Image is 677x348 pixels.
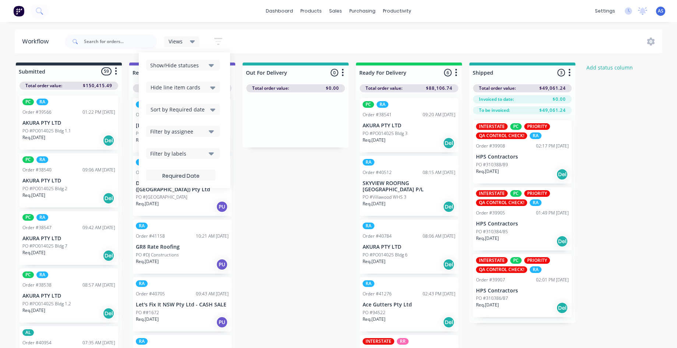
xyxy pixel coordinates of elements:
div: Order #41276 [363,291,392,297]
p: Req. [DATE] [22,249,45,256]
div: RA [363,223,374,229]
div: 09:43 AM [DATE] [196,291,229,297]
div: RAOrder #4115810:21 AM [DATE]GR8 Rate RoofingPO #DJ ConstructionsReq.[DATE]PU [133,220,232,274]
div: INTERSTATEPCPRIORITYQA CONTROL CHECK!RAOrder #3990501:49 PM [DATE]HPS ContractorsPO #310384/85Req... [473,187,572,251]
div: Filter by labels [150,150,206,157]
p: Req. [DATE] [136,200,159,207]
p: Req. [DATE] [363,200,385,207]
button: Add status column [583,63,637,72]
span: Total order value: [366,85,402,92]
div: Del [103,135,114,146]
span: $0.00 [553,96,566,103]
div: products [297,6,325,17]
div: PCRAOrder #3854709:42 AM [DATE]AKURA PTY LTDPO #PO014025 Bldg 7Req.[DATE]Del [20,211,118,265]
span: Total order value: [25,82,62,89]
p: AKURA PTY LTD [363,122,455,129]
div: 09:06 AM [DATE] [82,167,115,173]
div: 10:21 AM [DATE] [196,233,229,239]
div: 01:22 PM [DATE] [82,109,115,116]
div: Del [103,308,114,319]
div: Order #38541 [363,111,392,118]
p: PO ##1672 [136,309,159,316]
div: sales [325,6,346,17]
div: Order #40016 [136,111,165,118]
input: Required Date [147,169,215,183]
div: AL [22,329,34,336]
p: Req. [DATE] [363,137,385,143]
div: RA [36,271,48,278]
div: RAOrder #4078408:06 AM [DATE]AKURA PTY LTDPO #PO014025 Bldg 6Req.[DATE]Del [360,220,458,274]
div: Del [556,168,568,180]
div: RAOrder #4127602:43 PM [DATE]Ace Gutters Pty LtdPO #94522Req.[DATE]Del [360,277,458,331]
div: RA [136,159,148,166]
div: Order #39907 [476,277,505,283]
p: GR8 Rate Roofing [136,244,229,250]
div: INTERSTATEPCPRIORITYQA CONTROL CHECK!RAOrder #3990702:01 PM [DATE]HPS ContractorsPO #310386/87Req... [473,254,572,317]
span: Total order value: [479,85,516,92]
div: 08:06 AM [DATE] [423,233,455,239]
div: 09:20 AM [DATE] [423,111,455,118]
div: PCRAOrder #3956601:22 PM [DATE]AKURA PTY LTDPO #PO014025 Bldg 1.1Req.[DATE]Del [20,96,118,150]
p: Req. [DATE] [136,137,159,143]
div: RA [377,101,388,108]
span: $49,061.24 [539,85,566,92]
div: productivity [379,6,415,17]
p: PO #310388/89 [476,161,508,168]
span: Invoiced to date: [479,96,514,103]
div: RA [136,280,148,287]
span: $150,415.49 [83,82,112,89]
p: Req. [DATE] [363,258,385,265]
div: Order #38547 [22,224,52,231]
div: Del [443,137,455,149]
p: Req. [DATE] [22,307,45,314]
div: PCRAOrder #3854109:20 AM [DATE]AKURA PTY LTDPO #PO014025 Bldg 3Req.[DATE]Del [360,98,458,152]
p: Req. [DATE] [476,302,499,308]
p: HPS Contractors [476,154,569,160]
div: PC [22,156,34,163]
div: Order #40512 [363,169,392,176]
div: RA [363,280,374,287]
div: Del [103,250,114,262]
span: Hide line item cards [151,84,200,91]
p: Req. [DATE] [476,235,499,242]
p: PO #Villawood WHS 3 [363,194,406,200]
a: dashboard [262,6,297,17]
p: PO #PO014025 Bldg 7 [22,243,67,249]
div: PRIORITY [524,123,550,130]
div: PCRAOrder #3853808:57 AM [DATE]AKURA PTY LTDPO #PO014025 Bldg 1.2Req.[DATE]Del [20,269,118,323]
div: 02:01 PM [DATE] [536,277,569,283]
div: Show/Hide statuses [150,61,206,69]
p: D & N Enterprises ([GEOGRAPHIC_DATA]) Pty Ltd [136,180,229,193]
p: SKYVIEW ROOFING [GEOGRAPHIC_DATA] P/L [363,180,455,193]
div: RAOrder #4056811:09 AM [DATE]D & N Enterprises ([GEOGRAPHIC_DATA]) Pty LtdPO #[GEOGRAPHIC_DATA]Re... [133,156,232,216]
p: PO #PO014025 Bldg 2 [22,185,67,192]
p: PO #PO014025 Bldg 1.1 [22,128,71,134]
div: INTERSTATEPCPRIORITYQA CONTROL CHECK!RAOrder #3990802:17 PM [DATE]HPS ContractorsPO #310388/89Req... [473,120,572,184]
p: AKURA PTY LTD [22,293,115,299]
p: Req. [DATE] [136,316,159,323]
div: Order #39905 [476,210,505,216]
div: INTERSTATE [363,338,394,345]
p: Req. [DATE] [22,192,45,199]
span: $88,106.74 [426,85,452,92]
div: Order #40705 [136,291,165,297]
div: RA [136,101,148,108]
p: Req. [DATE] [476,168,499,175]
p: PO #DJ Constructions [136,252,179,258]
div: Del [556,235,568,247]
span: Total order value: [252,85,289,92]
div: RA [36,156,48,163]
div: INTERSTATE [476,123,508,130]
div: Del [443,259,455,270]
p: PO #PO014025 Bldg 6 [363,252,408,258]
div: RAOrder #4051208:15 AM [DATE]SKYVIEW ROOFING [GEOGRAPHIC_DATA] P/LPO #Villawood WHS 3Req.[DATE]Del [360,156,458,216]
p: PO #[GEOGRAPHIC_DATA] [136,194,187,200]
div: Order #40954 [22,340,52,346]
p: AKURA PTY LTD [363,244,455,250]
div: Order #38540 [22,167,52,173]
div: RA [530,199,542,206]
div: Order #39908 [476,143,505,149]
div: QA CONTROL CHECK! [476,199,527,206]
span: $49,061.24 [539,107,566,114]
p: PO #310384/85 [476,228,508,235]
